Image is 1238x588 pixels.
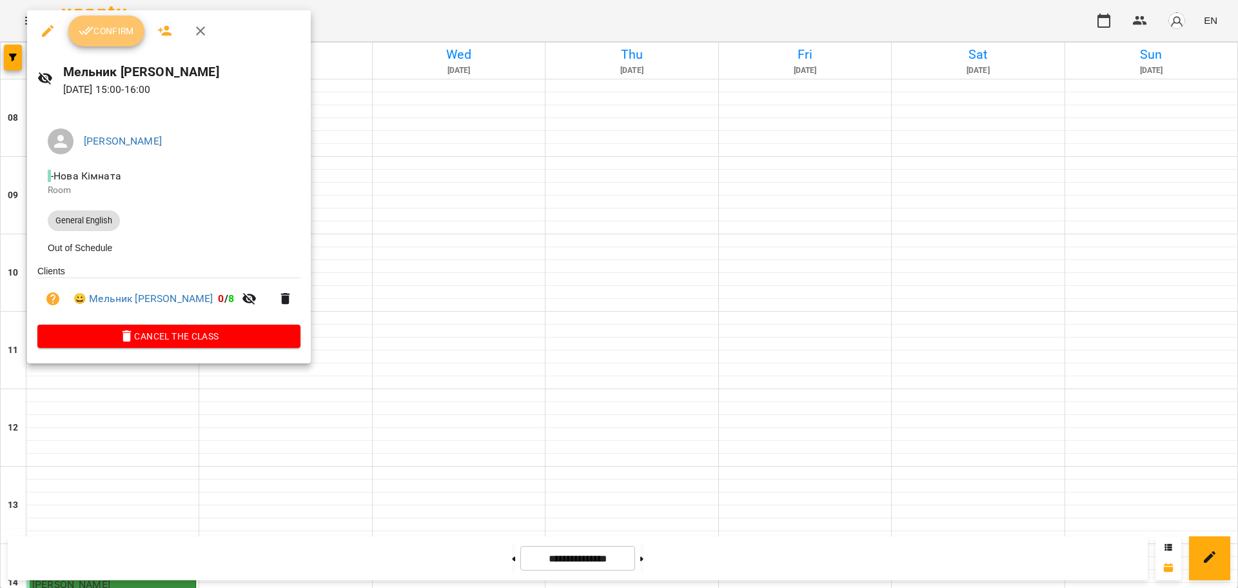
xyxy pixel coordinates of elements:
button: Unpaid. Bill the attendance? [37,283,68,314]
a: [PERSON_NAME] [84,135,162,147]
span: - Нова Кімната [48,170,124,182]
p: [DATE] 15:00 - 16:00 [63,82,301,97]
p: Room [48,184,290,197]
span: Cancel the class [48,329,290,344]
h6: Мельник [PERSON_NAME] [63,62,301,82]
span: 0 [218,292,224,305]
span: General English [48,215,120,227]
li: Out of Schedule [37,236,300,259]
button: Confirm [68,15,144,46]
a: 😀 Мельник [PERSON_NAME] [74,291,213,307]
ul: Clients [37,265,300,325]
b: / [218,292,233,305]
span: Confirm [79,23,134,39]
button: Cancel the class [37,325,300,348]
span: 8 [228,292,234,305]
